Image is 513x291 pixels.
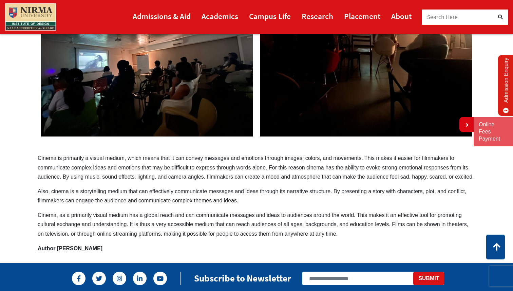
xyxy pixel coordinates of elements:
a: Online Fees Payment [479,121,508,142]
p: Also, cinema is a storytelling medium that can effectively communicate messages and ideas through... [38,187,475,205]
a: About [391,8,412,24]
a: Admissions & Aid [133,8,191,24]
a: Campus Life [249,8,291,24]
a: Academics [202,8,238,24]
span: Search Here [427,13,458,21]
img: main_logo [5,3,56,31]
a: Research [302,8,333,24]
button: Submit [413,272,444,285]
a: Placement [344,8,380,24]
p: Cinema, as a primarily visual medium has a global reach and can communicate messages and ideas to... [38,211,475,238]
strong: Author [PERSON_NAME] [38,245,102,251]
h2: Subscribe to Newsletter [194,273,291,284]
p: Cinema is primarily a visual medium, which means that it can convey messages and emotions through... [38,153,475,181]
